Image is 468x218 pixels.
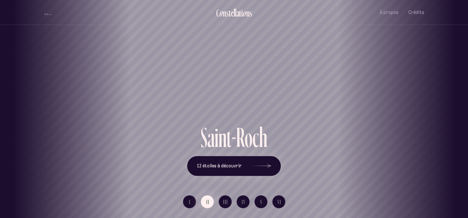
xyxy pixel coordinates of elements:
[278,199,281,205] span: VI
[236,7,239,18] div: a
[206,199,210,205] span: II
[242,7,246,18] div: o
[380,10,398,15] span: À propos
[214,124,218,151] div: i
[253,124,259,151] div: c
[207,124,214,151] div: a
[237,195,250,208] button: IV
[380,5,398,20] button: À propos
[246,7,250,18] div: n
[197,163,242,169] span: 12 étoiles à découvrir
[201,124,207,151] div: S
[234,7,235,18] div: l
[223,7,226,18] div: n
[241,7,243,18] div: i
[250,7,252,18] div: s
[219,195,232,208] button: III
[187,156,281,176] button: 12 étoiles à découvrir
[223,199,228,205] span: III
[408,5,424,20] button: Crédits
[227,124,231,151] div: t
[245,124,253,151] div: o
[239,7,241,18] div: t
[235,7,236,18] div: l
[183,195,196,208] button: I
[189,199,191,205] span: I
[231,7,234,18] div: e
[272,195,285,208] button: VI
[216,7,219,18] div: C
[201,195,214,208] button: II
[254,195,267,208] button: V
[242,199,246,205] span: IV
[219,7,223,18] div: o
[226,7,229,18] div: s
[229,7,231,18] div: t
[218,124,227,151] div: n
[231,124,236,151] div: -
[236,124,245,151] div: R
[260,199,263,205] span: V
[408,10,424,15] span: Crédits
[259,124,267,151] div: h
[44,9,52,16] button: volume audio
